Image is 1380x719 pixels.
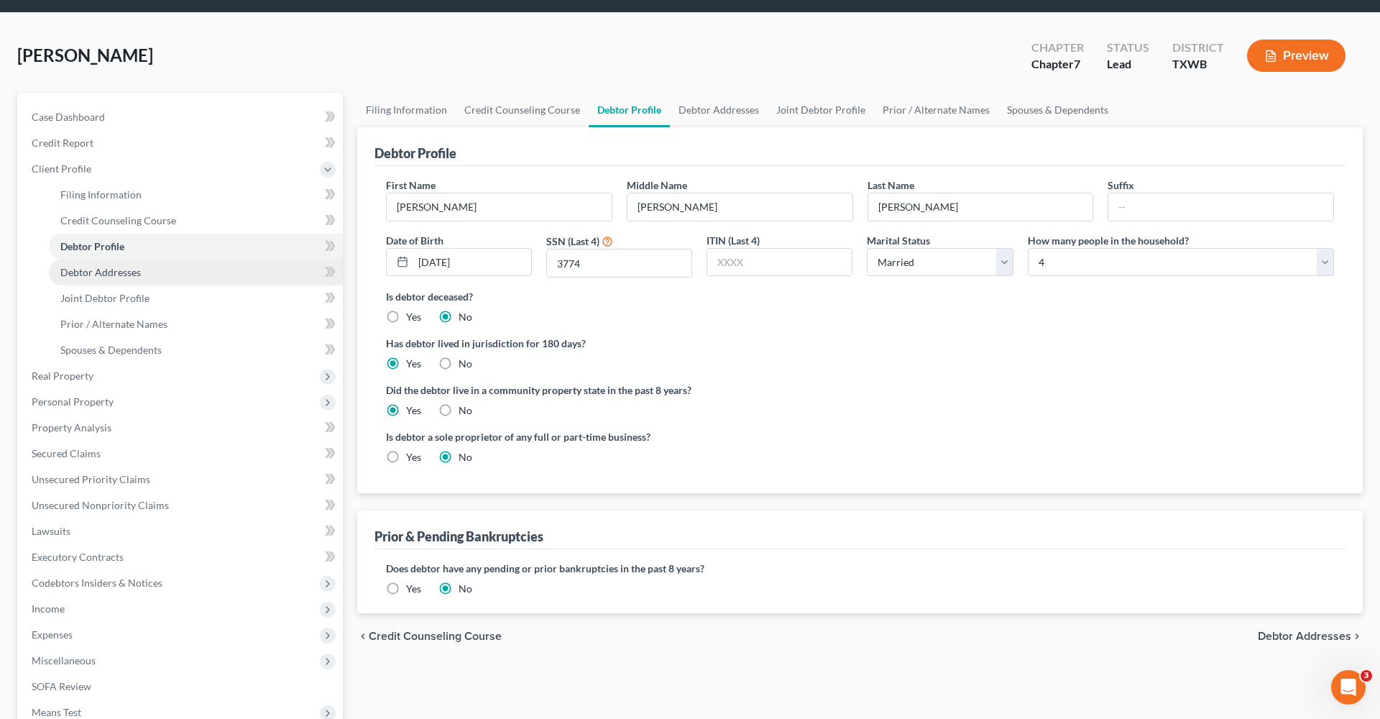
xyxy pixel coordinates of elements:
a: Filing Information [357,93,456,127]
span: Miscellaneous [32,654,96,667]
a: Debtor Addresses [670,93,768,127]
label: How many people in the household? [1028,233,1189,248]
input: XXXX [547,249,691,277]
span: Credit Counseling Course [369,631,502,642]
div: Chapter [1031,40,1084,56]
i: chevron_left [357,631,369,642]
span: Filing Information [60,188,142,201]
label: Is debtor a sole proprietor of any full or part-time business? [386,429,853,444]
label: Is debtor deceased? [386,289,1334,304]
span: 7 [1074,57,1080,70]
label: Last Name [868,178,914,193]
span: SOFA Review [32,680,91,692]
iframe: Intercom live chat [1331,670,1366,705]
label: Marital Status [867,233,930,248]
div: Prior & Pending Bankruptcies [374,528,543,545]
label: No [459,403,472,418]
div: Status [1107,40,1149,56]
label: Date of Birth [386,233,443,248]
a: Prior / Alternate Names [874,93,998,127]
label: No [459,357,472,371]
span: Unsecured Priority Claims [32,473,150,485]
a: Debtor Profile [589,93,670,127]
a: Filing Information [49,182,343,208]
input: XXXX [707,249,852,276]
span: Joint Debtor Profile [60,292,149,304]
div: Debtor Profile [374,145,456,162]
div: Chapter [1031,56,1084,73]
span: Codebtors Insiders & Notices [32,577,162,589]
input: -- [868,193,1093,221]
div: TXWB [1172,56,1224,73]
label: Yes [406,450,421,464]
label: Middle Name [627,178,687,193]
span: Secured Claims [32,447,101,459]
a: Joint Debtor Profile [49,285,343,311]
label: Suffix [1108,178,1134,193]
a: Credit Report [20,130,343,156]
label: Yes [406,310,421,324]
a: Credit Counseling Course [456,93,589,127]
span: Credit Counseling Course [60,214,176,226]
a: Credit Counseling Course [49,208,343,234]
label: No [459,450,472,464]
span: Property Analysis [32,421,111,434]
span: Spouses & Dependents [60,344,162,356]
span: 3 [1361,670,1372,682]
span: Expenses [32,628,73,641]
span: Real Property [32,370,93,382]
a: Debtor Profile [49,234,343,260]
div: District [1172,40,1224,56]
span: Prior / Alternate Names [60,318,167,330]
span: Executory Contracts [32,551,124,563]
input: -- [387,193,612,221]
a: Spouses & Dependents [998,93,1117,127]
label: Does debtor have any pending or prior bankruptcies in the past 8 years? [386,561,1334,576]
label: Has debtor lived in jurisdiction for 180 days? [386,336,1334,351]
i: chevron_right [1351,631,1363,642]
a: Debtor Addresses [49,260,343,285]
a: Property Analysis [20,415,343,441]
label: First Name [386,178,436,193]
span: Debtor Addresses [1258,631,1351,642]
span: Credit Report [32,137,93,149]
span: Case Dashboard [32,111,105,123]
div: Lead [1107,56,1149,73]
a: Unsecured Priority Claims [20,467,343,493]
a: SOFA Review [20,674,343,700]
span: Debtor Addresses [60,266,141,278]
label: ITIN (Last 4) [707,233,760,248]
a: Secured Claims [20,441,343,467]
input: M.I [627,193,852,221]
span: Lawsuits [32,525,70,537]
label: Did the debtor live in a community property state in the past 8 years? [386,383,1334,398]
span: Personal Property [32,395,114,408]
button: Preview [1247,40,1345,72]
a: Joint Debtor Profile [768,93,874,127]
span: Debtor Profile [60,240,124,252]
label: No [459,310,472,324]
input: -- [1108,193,1333,221]
button: chevron_left Credit Counseling Course [357,631,502,642]
label: Yes [406,357,421,371]
label: Yes [406,582,421,596]
span: Income [32,603,65,615]
a: Spouses & Dependents [49,337,343,363]
span: Means Test [32,706,81,718]
a: Prior / Alternate Names [49,311,343,337]
label: No [459,582,472,596]
button: Debtor Addresses chevron_right [1258,631,1363,642]
label: Yes [406,403,421,418]
a: Unsecured Nonpriority Claims [20,493,343,518]
label: SSN (Last 4) [546,234,599,249]
a: Case Dashboard [20,104,343,130]
a: Lawsuits [20,518,343,544]
span: Unsecured Nonpriority Claims [32,499,169,511]
span: [PERSON_NAME] [17,45,153,65]
input: MM/DD/YYYY [413,249,531,276]
a: Executory Contracts [20,544,343,570]
span: Client Profile [32,162,91,175]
